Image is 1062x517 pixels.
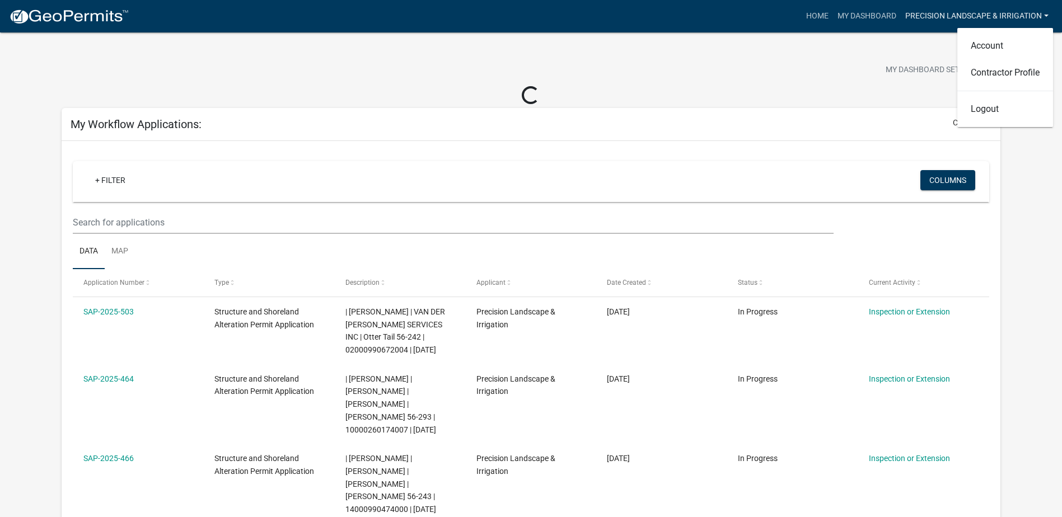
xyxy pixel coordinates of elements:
[953,117,991,129] button: collapse
[957,28,1053,127] div: Precision Landscape & Irrigation
[335,269,466,296] datatable-header-cell: Description
[105,234,135,270] a: Map
[901,6,1053,27] a: Precision Landscape & Irrigation
[738,279,757,286] span: Status
[71,117,202,131] h5: My Workflow Applications:
[214,307,314,329] span: Structure and Shoreland Alteration Permit Application
[476,279,506,286] span: Applicant
[73,269,204,296] datatable-header-cell: Application Number
[86,170,134,190] a: + Filter
[345,307,445,354] span: | Eric Babolian | VAN DER WEIDE SERVICES INC | Otter Tail 56-242 | 02000990672004 | 08/21/2026
[607,307,630,316] span: 08/19/2025
[833,6,901,27] a: My Dashboard
[465,269,596,296] datatable-header-cell: Applicant
[802,6,833,27] a: Home
[596,269,727,296] datatable-header-cell: Date Created
[83,374,134,383] a: SAP-2025-464
[858,269,989,296] datatable-header-cell: Current Activity
[214,454,314,476] span: Structure and Shoreland Alteration Permit Application
[476,454,555,476] span: Precision Landscape & Irrigation
[738,454,778,463] span: In Progress
[957,96,1053,123] a: Logout
[869,454,950,463] a: Inspection or Extension
[607,454,630,463] span: 08/04/2025
[83,307,134,316] a: SAP-2025-503
[869,374,950,383] a: Inspection or Extension
[214,374,314,396] span: Structure and Shoreland Alteration Permit Application
[73,211,834,234] input: Search for applications
[204,269,335,296] datatable-header-cell: Type
[476,374,555,396] span: Precision Landscape & Irrigation
[607,374,630,383] span: 08/08/2025
[727,269,858,296] datatable-header-cell: Status
[345,279,380,286] span: Description
[738,307,778,316] span: In Progress
[73,234,105,270] a: Data
[957,32,1053,59] a: Account
[957,59,1053,86] a: Contractor Profile
[214,279,229,286] span: Type
[345,454,436,514] span: | Eric Babolian | MARK ANTONENKO | NICOLE ANTONENKO | Marion 56-243 | 14000990474000 | 08/08/2026
[920,170,975,190] button: Columns
[869,279,915,286] span: Current Activity
[607,279,646,286] span: Date Created
[83,454,134,463] a: SAP-2025-466
[886,64,982,77] span: My Dashboard Settings
[83,279,144,286] span: Application Number
[345,374,436,434] span: | Eric Babolian | SIRI MAASCH | SHAUN C MAASCH | Crane 56-293 | 10000260174007 | 08/08/2026
[476,307,555,329] span: Precision Landscape & Irrigation
[869,307,950,316] a: Inspection or Extension
[877,59,1007,81] button: My Dashboard Settingssettings
[738,374,778,383] span: In Progress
